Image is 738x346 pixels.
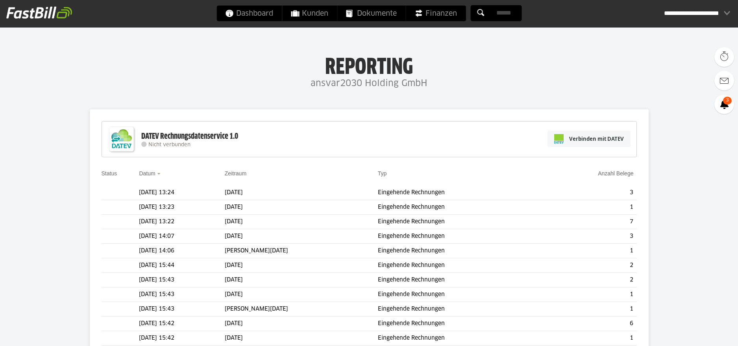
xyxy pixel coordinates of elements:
[225,6,273,21] span: Dashboard
[677,322,730,342] iframe: Öffnet ein Widget, in dem Sie weitere Informationen finden
[543,200,636,215] td: 1
[554,134,564,144] img: pi-datev-logo-farbig-24.svg
[378,287,543,302] td: Eingehende Rechnungen
[543,273,636,287] td: 2
[139,170,155,177] a: Datum
[378,186,543,200] td: Eingehende Rechnungen
[543,258,636,273] td: 2
[543,229,636,244] td: 3
[225,273,378,287] td: [DATE]
[225,200,378,215] td: [DATE]
[543,215,636,229] td: 7
[139,273,224,287] td: [DATE] 15:43
[225,229,378,244] td: [DATE]
[378,215,543,229] td: Eingehende Rechnungen
[378,302,543,317] td: Eingehende Rechnungen
[378,229,543,244] td: Eingehende Rechnungen
[106,123,137,155] img: DATEV-Datenservice Logo
[569,135,624,143] span: Verbinden mit DATEV
[378,258,543,273] td: Eingehende Rechnungen
[225,215,378,229] td: [DATE]
[378,200,543,215] td: Eingehende Rechnungen
[139,200,224,215] td: [DATE] 13:23
[139,287,224,302] td: [DATE] 15:43
[225,170,246,177] a: Zeitraum
[346,6,397,21] span: Dokumente
[378,317,543,331] td: Eingehende Rechnungen
[598,170,633,177] a: Anzahl Belege
[225,287,378,302] td: [DATE]
[225,244,378,258] td: [PERSON_NAME][DATE]
[282,6,337,21] a: Kunden
[337,6,405,21] a: Dokumente
[139,215,224,229] td: [DATE] 13:22
[543,317,636,331] td: 6
[543,287,636,302] td: 1
[378,331,543,346] td: Eingehende Rechnungen
[225,331,378,346] td: [DATE]
[714,94,734,114] a: 3
[291,6,328,21] span: Kunden
[102,170,117,177] a: Status
[141,131,238,142] div: DATEV Rechnungsdatenservice 1.0
[225,186,378,200] td: [DATE]
[79,55,659,76] h1: Reporting
[406,6,466,21] a: Finanzen
[414,6,457,21] span: Finanzen
[225,302,378,317] td: [PERSON_NAME][DATE]
[543,302,636,317] td: 1
[378,273,543,287] td: Eingehende Rechnungen
[148,142,191,147] span: Nicht verbunden
[139,229,224,244] td: [DATE] 14:07
[225,317,378,331] td: [DATE]
[225,258,378,273] td: [DATE]
[378,244,543,258] td: Eingehende Rechnungen
[6,6,72,19] img: fastbill_logo_white.png
[547,131,631,147] a: Verbinden mit DATEV
[543,331,636,346] td: 1
[378,170,387,177] a: Typ
[723,97,732,105] span: 3
[139,258,224,273] td: [DATE] 15:44
[216,6,282,21] a: Dashboard
[139,331,224,346] td: [DATE] 15:42
[543,186,636,200] td: 3
[139,317,224,331] td: [DATE] 15:42
[139,302,224,317] td: [DATE] 15:43
[139,244,224,258] td: [DATE] 14:06
[139,186,224,200] td: [DATE] 13:24
[157,173,162,175] img: sort_desc.gif
[543,244,636,258] td: 1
